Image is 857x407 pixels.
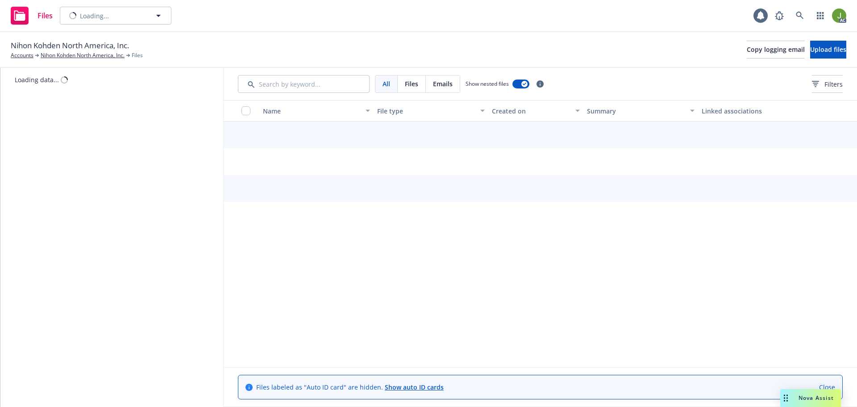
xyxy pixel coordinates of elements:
span: Emails [433,79,453,88]
span: Filters [824,80,843,89]
button: File type [374,100,488,122]
span: Show nested files [466,80,509,88]
button: Upload files [810,41,846,59]
div: Summary [587,106,684,116]
div: File type [377,106,474,116]
span: Nova Assist [799,394,834,402]
img: photo [832,8,846,23]
div: Linked associations [702,106,809,116]
span: Copy logging email [747,45,805,54]
button: Nova Assist [780,389,841,407]
button: Copy logging email [747,41,805,59]
span: Files labeled as "Auto ID card" are hidden. [256,382,444,392]
a: Nihon Kohden North America, Inc. [41,51,125,59]
a: Search [791,7,809,25]
span: Filters [812,80,843,89]
div: Drag to move [780,389,791,407]
button: Filters [812,75,843,93]
span: Files [37,12,53,19]
input: Search by keyword... [238,75,370,93]
div: Name [263,106,360,116]
span: Files [405,79,418,88]
button: Created on [488,100,584,122]
a: Close [819,382,835,392]
a: Show auto ID cards [385,383,444,391]
a: Accounts [11,51,33,59]
span: Files [132,51,143,59]
div: Loading data... [15,75,59,84]
button: Name [259,100,374,122]
button: Linked associations [698,100,812,122]
span: All [383,79,390,88]
span: Upload files [810,45,846,54]
a: Switch app [811,7,829,25]
a: Files [7,3,56,28]
span: Nihon Kohden North America, Inc. [11,40,129,51]
input: Select all [241,106,250,115]
a: Report a Bug [770,7,788,25]
button: Summary [583,100,698,122]
div: Created on [492,106,570,116]
button: Loading... [60,7,171,25]
span: Loading... [80,11,109,21]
